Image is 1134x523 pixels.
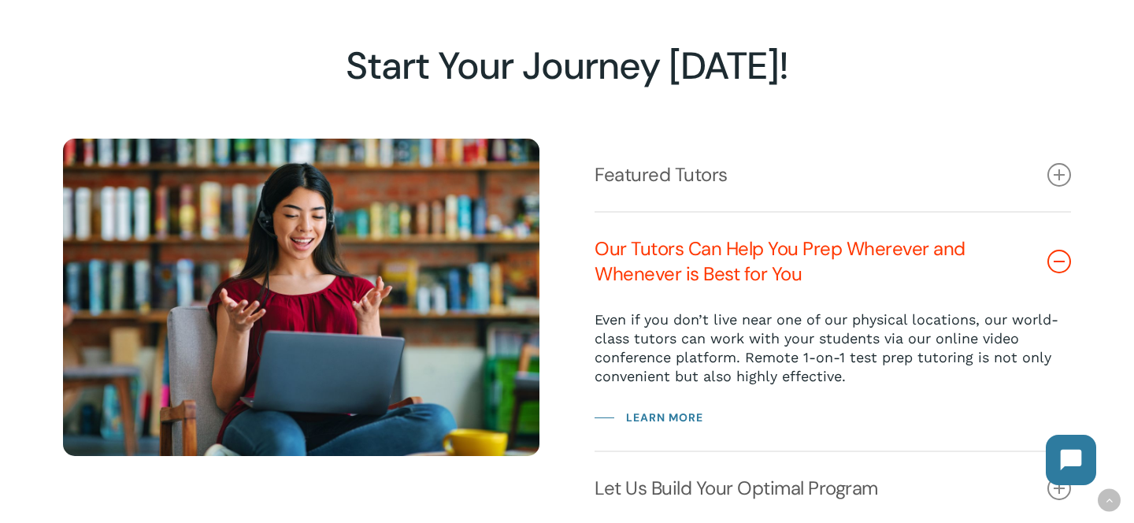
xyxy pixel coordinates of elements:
[595,139,1071,211] a: Featured Tutors
[63,139,539,456] img: Online Tutoring 7
[595,213,1071,310] a: Our Tutors Can Help You Prep Wherever and Whenever is Best for You
[1030,419,1112,501] iframe: Chatbot
[595,408,703,427] a: Learn More
[595,311,1058,384] span: Even if you don’t live near one of our physical locations, our world-class tutors can work with y...
[63,43,1071,89] h2: Start Your Journey [DATE]!
[626,408,703,427] span: Learn More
